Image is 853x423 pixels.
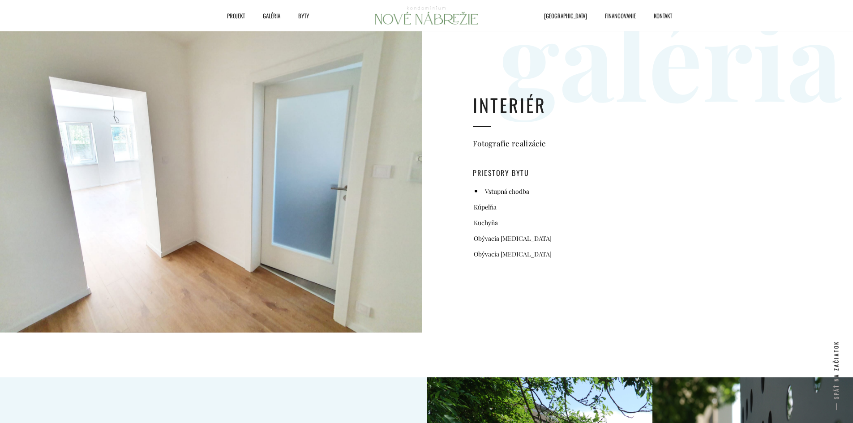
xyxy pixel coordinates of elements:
[298,9,309,22] span: Byty
[827,332,845,408] a: Späť na začiatok
[485,186,529,197] p: Vstupná chodba
[531,9,592,22] a: [GEOGRAPHIC_DATA]
[214,9,249,22] a: Projekt
[473,168,705,177] h6: PRIESTORY BYTU
[473,94,705,116] h1: Interiér
[827,341,845,399] span: Späť na začiatok
[227,9,245,22] span: Projekt
[654,9,672,22] span: Kontakt
[263,9,280,22] span: Galéria
[249,9,285,22] a: Galéria
[285,9,313,22] a: Byty
[640,9,677,22] a: Kontakt
[473,138,663,150] p: Fotografie realizácie
[605,9,636,22] span: Financovanie
[474,218,498,228] p: Kuchyňa
[474,233,552,244] p: Obývacia [MEDICAL_DATA]
[474,202,497,212] p: Kúpeľňa
[474,249,552,259] p: Obývacia [MEDICAL_DATA]
[544,9,587,22] span: [GEOGRAPHIC_DATA]
[592,9,640,22] a: Financovanie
